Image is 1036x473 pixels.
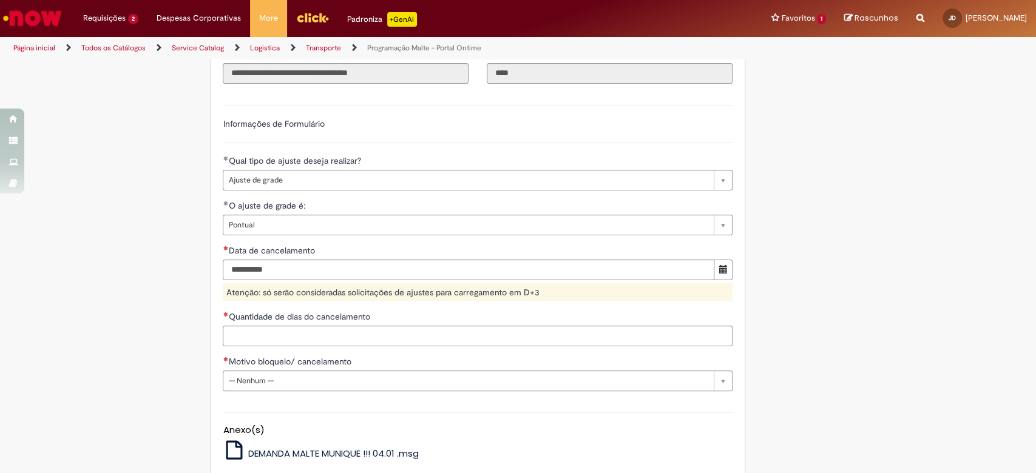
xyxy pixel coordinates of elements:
[223,357,228,361] span: Necessários
[223,326,733,346] input: Quantidade de dias do cancelamento
[966,13,1027,23] span: [PERSON_NAME]
[223,447,419,460] a: DEMANDA MALTE MUNIQUE !!! 04.01 .msg
[223,63,469,84] input: Título
[223,118,324,129] label: Informações de Formulário
[81,43,146,53] a: Todos os Catálogos
[228,371,708,391] span: -- Nenhum --
[223,312,228,317] span: Necessários
[228,200,307,211] span: O ajuste de grade é:
[949,14,956,22] span: JD
[259,12,278,24] span: More
[228,311,372,322] span: Quantidade de dias do cancelamento
[296,8,329,27] img: click_logo_yellow_360x200.png
[250,43,280,53] a: Logistica
[223,425,733,435] h5: Anexo(s)
[781,12,814,24] span: Favoritos
[248,447,419,460] span: DEMANDA MALTE MUNIQUE !!! 04.01 .msg
[228,245,317,256] span: Data de cancelamento
[223,201,228,206] span: Obrigatório Preenchido
[13,43,55,53] a: Página inicial
[487,49,561,59] span: Somente leitura - Código da Unidade
[228,155,363,166] span: Qual tipo de ajuste deseja realizar?
[817,14,826,24] span: 1
[223,283,733,301] div: Atenção: só serão consideradas solicitações de ajustes para carregamento em D+3
[306,43,341,53] a: Transporte
[223,156,228,161] span: Obrigatório Preenchido
[9,37,682,59] ul: Trilhas de página
[228,215,708,235] span: Pontual
[487,63,733,84] input: Código da Unidade
[855,12,898,24] span: Rascunhos
[228,170,708,190] span: Ajuste de grade
[223,246,228,250] span: Necessários
[83,12,126,24] span: Requisições
[367,43,481,53] a: Programação Malte - Portal Ontime
[128,14,138,24] span: 2
[228,356,353,367] span: Motivo bloqueio/ cancelamento
[1,6,64,30] img: ServiceNow
[387,12,417,27] p: +GenAi
[347,12,417,27] div: Padroniza
[714,260,733,280] button: Mostrar calendário para Data de cancelamento
[844,13,898,24] a: Rascunhos
[223,49,246,59] span: Somente leitura - Título
[157,12,241,24] span: Despesas Corporativas
[223,260,714,280] input: Data de cancelamento
[172,43,224,53] a: Service Catalog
